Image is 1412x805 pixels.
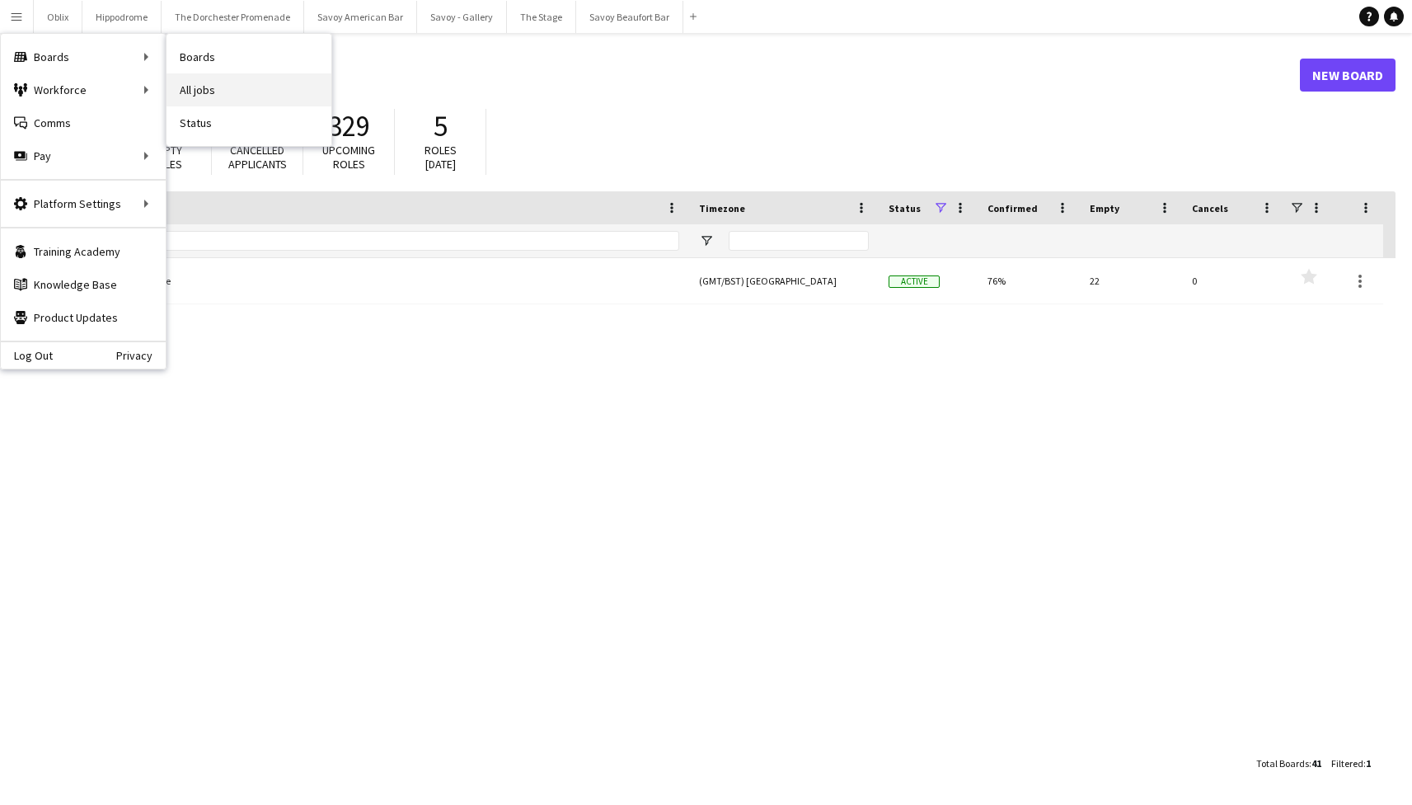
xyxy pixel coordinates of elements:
[1,235,166,268] a: Training Academy
[1192,202,1228,214] span: Cancels
[699,202,745,214] span: Timezone
[1256,747,1321,779] div: :
[116,349,166,362] a: Privacy
[322,143,375,172] span: Upcoming roles
[167,40,331,73] a: Boards
[328,108,370,144] span: 329
[1,301,166,334] a: Product Updates
[1331,747,1371,779] div: :
[82,1,162,33] button: Hippodrome
[699,233,714,248] button: Open Filter Menu
[987,202,1038,214] span: Confirmed
[1,139,166,172] div: Pay
[304,1,417,33] button: Savoy American Bar
[889,275,940,288] span: Active
[34,1,82,33] button: Oblix
[29,63,1300,87] h1: Boards
[434,108,448,144] span: 5
[1090,202,1119,214] span: Empty
[162,1,304,33] button: The Dorchester Promenade
[1,349,53,362] a: Log Out
[689,258,879,304] div: (GMT/BST) [GEOGRAPHIC_DATA]
[425,143,457,172] span: Roles [DATE]
[1256,757,1309,770] span: Total Boards
[1182,258,1284,304] div: 0
[417,1,507,33] button: Savoy - Gallery
[1331,757,1363,770] span: Filtered
[1311,757,1321,770] span: 41
[39,258,679,304] a: The Dorchester Promenade
[576,1,683,33] button: Savoy Beaufort Bar
[68,231,679,251] input: Board name Filter Input
[1,268,166,301] a: Knowledge Base
[1,106,166,139] a: Comms
[729,231,869,251] input: Timezone Filter Input
[978,258,1080,304] div: 76%
[1300,59,1396,92] a: New Board
[1080,258,1182,304] div: 22
[507,1,576,33] button: The Stage
[228,143,287,172] span: Cancelled applicants
[1366,757,1371,770] span: 1
[889,202,921,214] span: Status
[1,187,166,220] div: Platform Settings
[1,73,166,106] div: Workforce
[167,73,331,106] a: All jobs
[1,40,166,73] div: Boards
[167,106,331,139] a: Status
